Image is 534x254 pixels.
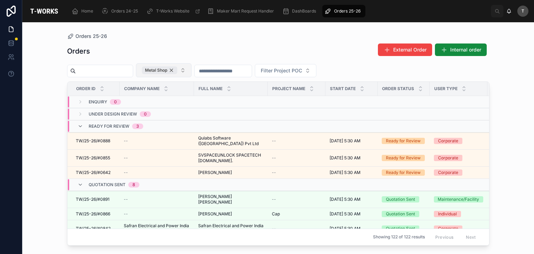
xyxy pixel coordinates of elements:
[330,226,361,231] span: [DATE] 5:30 AM
[124,170,128,175] span: --
[81,8,93,14] span: Home
[434,169,483,176] a: Corporate
[124,197,190,202] a: --
[330,138,361,144] span: [DATE] 5:30 AM
[124,170,190,175] a: --
[124,211,128,217] span: --
[75,33,107,40] span: Orders 25-26
[124,155,190,161] a: --
[132,182,135,188] div: 8
[393,46,427,53] span: External Order
[217,8,274,14] span: Maker Mart Request Handler
[89,124,129,129] span: Ready for Review
[76,226,111,231] span: TW/25-26/#0842
[434,86,458,92] span: User Type
[272,155,276,161] span: --
[67,33,107,40] a: Orders 25-26
[76,197,115,202] a: TW/25-26/#0891
[272,226,321,231] a: --
[124,155,128,161] span: --
[438,211,457,217] div: Individual
[199,86,222,92] span: Full Name
[382,86,414,92] span: Order Status
[142,66,177,74] div: Metal Shop
[292,8,316,14] span: DashBoards
[438,155,458,161] div: Corporate
[124,223,190,234] span: Safran Electrical and Power India Private Limited.
[198,194,264,205] a: [PERSON_NAME] [PERSON_NAME]
[330,170,361,175] span: [DATE] 5:30 AM
[76,155,110,161] span: TW/25-26/#0855
[124,197,128,202] span: --
[330,197,373,202] a: [DATE] 5:30 AM
[261,67,302,74] span: Filter Project POC
[89,99,107,105] span: Enquiry
[76,170,111,175] span: TW/25-26/#0642
[272,211,280,217] span: Cap
[438,169,458,176] div: Corporate
[330,211,373,217] a: [DATE] 5:30 AM
[330,155,373,161] a: [DATE] 5:30 AM
[28,6,60,17] img: App logo
[272,86,305,92] span: Project Name
[198,170,264,175] a: [PERSON_NAME]
[76,197,110,202] span: TW/25-26/#0891
[124,86,160,92] span: Company Name
[198,223,264,234] a: Safran Electrical and Power India Private Limited
[114,99,117,105] div: 0
[144,5,204,17] a: T-Works Website
[136,63,192,77] button: Select Button
[144,111,147,117] div: 0
[76,155,115,161] a: TW/25-26/#0855
[89,111,137,117] span: Under Design Review
[142,66,177,74] button: Unselect METAL_SHOP
[386,138,421,144] div: Ready for Review
[156,8,189,14] span: T-Works Website
[435,43,487,56] button: Internal order
[382,138,426,144] a: Ready for Review
[124,138,190,144] a: --
[272,138,321,144] a: --
[76,211,115,217] a: TW/25-26/#0866
[450,46,481,53] span: Internal order
[334,8,361,14] span: Orders 25-26
[434,225,483,232] a: Corporate
[272,138,276,144] span: --
[76,226,115,231] a: TW/25-26/#0842
[198,211,232,217] span: [PERSON_NAME]
[373,235,425,240] span: Showing 122 of 122 results
[382,169,426,176] a: Ready for Review
[330,211,361,217] span: [DATE] 5:30 AM
[382,225,426,232] a: Quotation Sent
[272,197,276,202] span: --
[111,8,138,14] span: Orders 24-25
[76,138,110,144] span: TW/25-26/#0888
[386,211,415,217] div: Quotation Sent
[67,46,90,56] h1: Orders
[272,226,276,231] span: --
[136,124,139,129] div: 3
[198,152,264,164] a: SVSPACEUNLOCK SPACETECH [DOMAIN_NAME].
[438,225,458,232] div: Corporate
[434,155,483,161] a: Corporate
[198,135,264,146] a: Qulabs Software ([GEOGRAPHIC_DATA]) Pvt Ltd
[521,8,524,14] span: T
[76,138,115,144] a: TW/25-26/#0888
[378,43,432,56] button: External Order
[272,197,321,202] a: --
[322,5,365,17] a: Orders 25-26
[198,170,232,175] span: [PERSON_NAME]
[76,211,110,217] span: TW/25-26/#0866
[438,196,479,203] div: Maintenance/Facility
[438,138,458,144] div: Corporate
[70,5,98,17] a: Home
[89,182,126,188] span: Quotation Sent
[434,196,483,203] a: Maintenance/Facility
[330,226,373,231] a: [DATE] 5:30 AM
[272,170,276,175] span: --
[386,225,415,232] div: Quotation Sent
